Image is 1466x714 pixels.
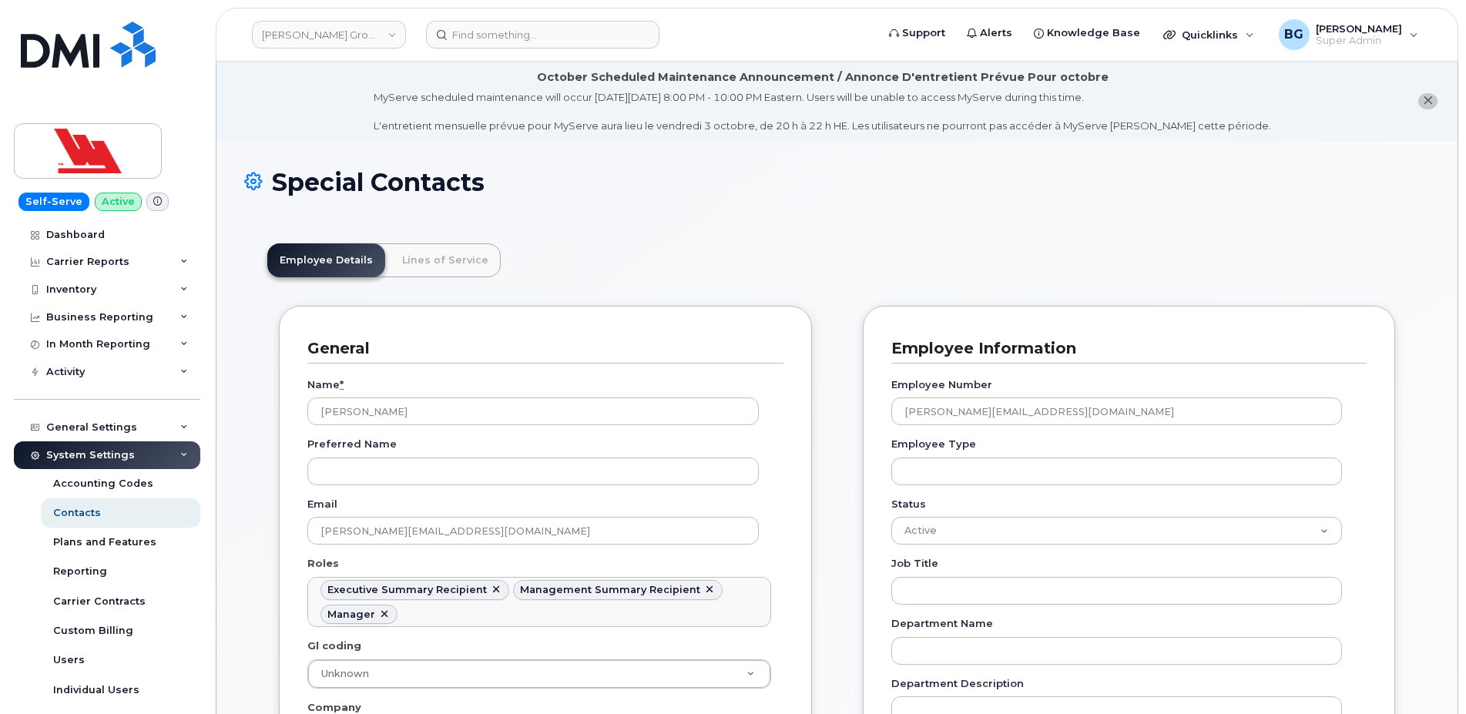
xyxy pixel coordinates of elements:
h3: General [307,338,772,359]
label: Status [891,497,926,511]
label: Department Description [891,676,1024,691]
label: Job Title [891,556,938,571]
abbr: required [340,378,344,391]
label: Employee Number [891,377,992,392]
div: MyServe scheduled maintenance will occur [DATE][DATE] 8:00 PM - 10:00 PM Eastern. Users will be u... [374,90,1271,133]
div: Management Summary Recipient [520,584,700,596]
a: Unknown [308,660,770,688]
label: Employee Type [891,437,976,451]
div: Manager [327,608,375,621]
h1: Special Contacts [244,169,1430,196]
a: Employee Details [267,243,385,277]
label: Email [307,497,337,511]
label: Department Name [891,616,993,631]
h3: Employee Information [891,338,1356,359]
div: October Scheduled Maintenance Announcement / Annonce D'entretient Prévue Pour octobre [537,69,1109,85]
label: Preferred Name [307,437,397,451]
label: Roles [307,556,339,571]
button: close notification [1418,93,1437,109]
label: Gl coding [307,639,361,653]
div: Executive Summary Recipient [327,584,487,596]
label: Name [307,377,344,392]
span: Unknown [321,668,369,679]
a: Lines of Service [390,243,501,277]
